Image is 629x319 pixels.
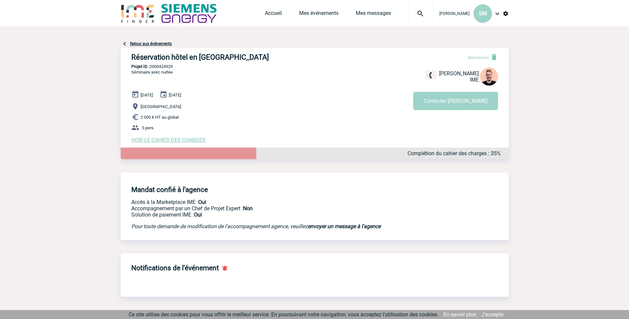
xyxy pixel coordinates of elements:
[479,10,487,17] span: SM
[169,93,181,97] span: [DATE]
[131,64,150,69] b: Projet ID :
[131,137,206,143] a: VOIR LE CAHIER DES CHARGES
[141,104,181,109] span: [GEOGRAPHIC_DATA]
[198,199,206,205] b: Oui
[131,223,381,229] em: Pour toute demande de modification de l'accompagnement agence, veuillez
[141,115,179,120] span: 2 000 € HT au global
[194,212,202,218] b: Oui
[131,212,407,218] p: Conformité aux process achat client, Prise en charge de la facturation, Mutualisation de plusieur...
[428,72,434,78] img: fixe.png
[131,199,407,205] p: Accès à la Marketplace IME :
[299,10,339,19] a: Mes événements
[130,41,172,46] a: Retour aux événements
[243,205,253,212] b: Non
[308,223,381,229] a: envoyer un message à l'agence
[121,4,155,23] img: IME-Finder
[141,93,153,97] span: [DATE]
[142,125,155,130] span: 5 pers.
[439,70,479,77] span: [PERSON_NAME]
[131,70,173,75] span: Séminaire avec nuitée
[121,64,509,69] p: 2000424929
[131,53,330,61] h3: Réservation hôtel en [GEOGRAPHIC_DATA]
[443,311,476,318] a: En savoir plus
[439,11,470,16] span: [PERSON_NAME]
[468,55,489,60] span: Abandonné
[481,311,503,318] a: J'accepte
[131,264,219,272] h4: Notifications de l'événement
[131,205,407,212] p: Prestation payante
[265,10,282,19] a: Accueil
[131,186,208,194] h4: Mandat confié à l'agence
[470,77,479,83] span: IME
[356,10,391,19] a: Mes messages
[480,68,498,86] img: 129741-1.png
[413,92,498,110] button: Contacter [PERSON_NAME]
[129,311,438,318] span: Ce site utilise des cookies pour vous offrir le meilleur service. En poursuivant votre navigation...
